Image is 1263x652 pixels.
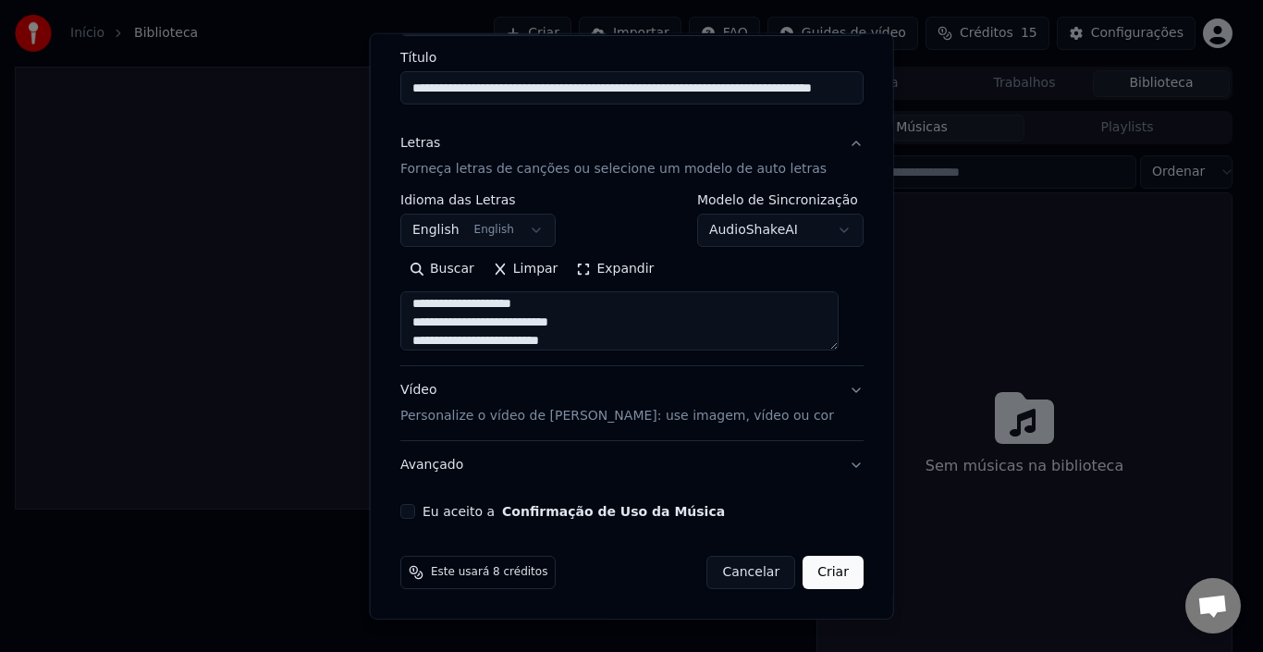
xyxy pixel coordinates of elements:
[696,193,863,206] label: Modelo de Sincronização
[400,254,484,284] button: Buscar
[400,366,864,440] button: VídeoPersonalize o vídeo de [PERSON_NAME]: use imagem, vídeo ou cor
[400,134,440,153] div: Letras
[400,193,556,206] label: Idioma das Letras
[567,254,663,284] button: Expandir
[400,381,834,425] div: Vídeo
[400,407,834,425] p: Personalize o vídeo de [PERSON_NAME]: use imagem, vídeo ou cor
[400,160,827,178] p: Forneça letras de canções ou selecione um modelo de auto letras
[423,505,725,518] label: Eu aceito a
[400,441,864,489] button: Avançado
[706,556,795,589] button: Cancelar
[431,565,547,580] span: Este usará 8 créditos
[400,119,864,193] button: LetrasForneça letras de canções ou selecione um modelo de auto letras
[400,51,864,64] label: Título
[483,254,567,284] button: Limpar
[803,556,864,589] button: Criar
[502,505,725,518] button: Eu aceito a
[400,193,864,365] div: LetrasForneça letras de canções ou selecione um modelo de auto letras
